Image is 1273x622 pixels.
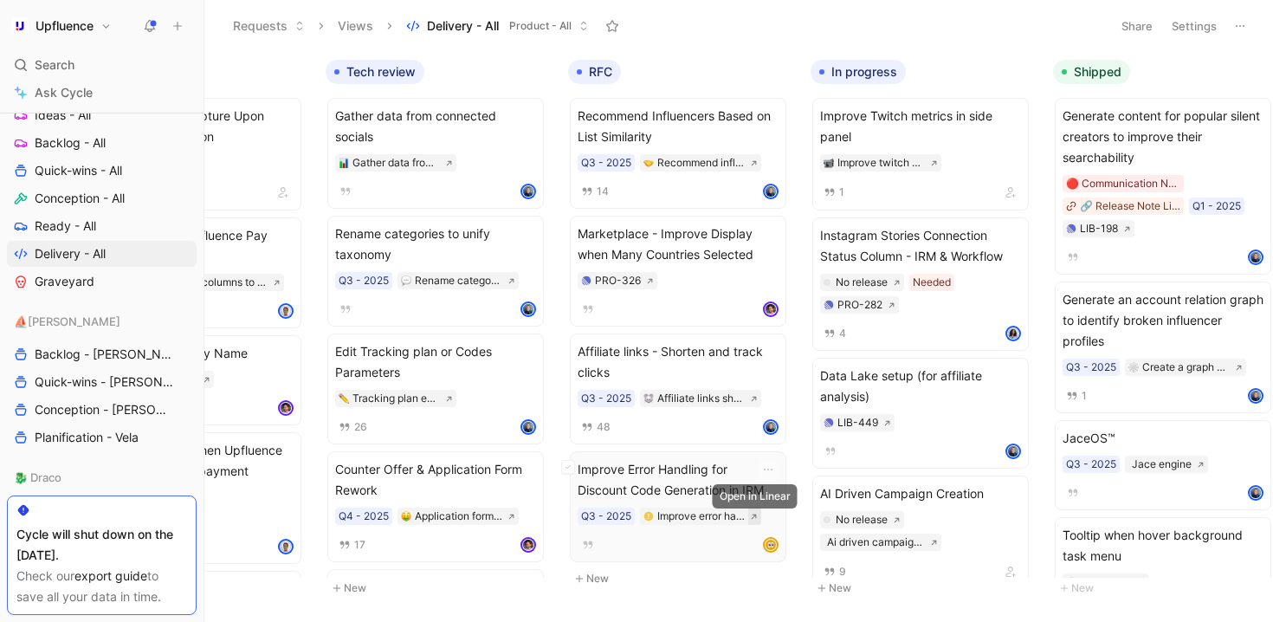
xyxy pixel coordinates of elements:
[578,418,614,437] button: 48
[1132,456,1192,473] div: Jace engine
[597,186,609,197] span: 14
[335,459,536,501] span: Counter Offer & Application Form Rework
[824,158,834,168] img: 📹
[7,308,197,450] div: ⛵️[PERSON_NAME]Backlog - [PERSON_NAME]Quick-wins - [PERSON_NAME]Conception - [PERSON_NAME]Planifi...
[568,568,797,589] button: New
[7,464,197,606] div: 🐉 DracoBacklog - DracoQuick-wins - DracoConception - DracoPlanification - Draco
[35,217,96,235] span: Ready - All
[346,63,416,81] span: Tech review
[35,107,91,124] span: Ideas - All
[427,17,499,35] span: Delivery - All
[1164,14,1225,38] button: Settings
[1053,60,1130,84] button: Shipped
[1114,14,1160,38] button: Share
[811,60,906,84] button: In progress
[812,217,1029,351] a: Instagram Stories Connection Status Column - IRM & WorkflowNeededPRO-2824avatar
[335,224,536,265] span: Rename categories to unify taxonomy
[398,13,597,39] button: Delivery - AllProduct - All
[35,273,94,290] span: Graveyard
[581,154,631,172] div: Q3 - 2025
[1082,391,1087,401] span: 1
[7,185,197,211] a: Conception - All
[7,369,197,395] a: Quick-wins - [PERSON_NAME]
[570,451,786,562] a: Improve Error Handling for Discount Code Generation in IRMQ3 - 2025Improve error handling for dis...
[327,334,544,444] a: Edit Tracking plan or Codes Parameters✏️Tracking plan edition26avatar
[352,154,440,172] div: Gather data from connected socials
[7,424,197,450] a: Planification - Vela
[578,106,779,147] span: Recommend Influencers Based on List Similarity
[812,476,1029,590] a: AI Driven Campaign CreationAi driven campaign creation9
[837,414,878,431] div: LIB-449
[837,154,925,172] div: Improve twitch metrics in side panel
[7,397,197,423] a: Conception - [PERSON_NAME]
[811,578,1039,599] button: New
[354,540,365,550] span: 17
[327,98,544,209] a: Gather data from connected socials📊Gather data from connected socialsavatar
[657,508,745,525] div: Improve error handling for discount code generation
[330,13,381,39] button: Views
[820,366,1021,407] span: Data Lake setup (for affiliate analysis)
[7,464,197,490] div: 🐉 Draco
[827,534,925,551] div: Ai driven campaign creation
[1007,445,1019,457] img: avatar
[597,422,611,432] span: 48
[1055,420,1271,510] a: JaceOS™Q3 - 2025Jace engineavatar
[812,98,1029,211] a: Improve Twitch metrics in side panel📹Improve twitch metrics in side panel1
[7,308,197,334] div: ⛵️[PERSON_NAME]
[913,274,951,291] div: Needed
[352,390,440,407] div: Tracking plan edition
[16,566,187,607] div: Check our to save all your data in time.
[568,60,621,84] button: RFC
[7,52,197,78] div: Search
[643,393,654,404] img: 🐭
[570,216,786,327] a: Marketplace - Improve Display when Many Countries SelectedPRO-326avatar
[280,541,292,553] img: avatar
[1055,98,1271,275] a: Generate content for popular silent creators to improve their searchability🔴 Communication Not Ne...
[820,225,1021,267] span: Instagram Stories Connection Status Column - IRM & Workflow
[1128,362,1139,373] img: 🕸️
[839,187,844,198] span: 1
[836,511,888,528] div: No release
[35,346,174,363] span: Backlog - [PERSON_NAME]
[522,421,534,433] img: avatar
[765,303,777,315] img: avatar
[820,562,850,581] button: 9
[74,568,147,583] a: export guide
[35,134,106,152] span: Backlog - All
[836,274,888,291] div: No release
[765,421,777,433] img: avatar
[339,508,389,525] div: Q4 - 2025
[578,224,779,265] span: Marketplace - Improve Display when Many Countries Selected
[765,185,777,198] img: avatar
[578,459,779,501] span: Improve Error Handling for Discount Code Generation in IRM
[1066,359,1116,376] div: Q3 - 2025
[839,567,846,577] span: 9
[7,102,197,128] a: Ideas - All
[35,373,176,391] span: Quick-wins - [PERSON_NAME]
[820,483,1021,504] span: AI Driven Campaign Creation
[11,17,29,35] img: Upfluence
[1250,251,1262,263] img: avatar
[7,241,197,267] a: Delivery - All
[7,69,197,295] div: Product - AllIdeas - AllBacklog - AllQuick-wins - AllConception - AllReady - AllDelivery - AllGra...
[35,55,74,75] span: Search
[570,334,786,444] a: Affiliate links - Shorten and track clicksQ3 - 2025🐭Affiliate links shorten and track clicks48avatar
[1007,327,1019,340] img: avatar
[7,14,116,38] button: UpfluenceUpfluence
[35,401,176,418] span: Conception - [PERSON_NAME]
[7,130,197,156] a: Backlog - All
[1066,456,1116,473] div: Q3 - 2025
[804,52,1046,607] div: In progressNew
[657,154,745,172] div: Recommend influencers based on list similarity
[643,158,654,168] img: 🤝
[225,13,313,39] button: Requests
[765,539,777,551] img: avatar
[401,275,411,286] img: 💬
[1080,573,1132,591] div: DRA-3286
[7,341,197,367] a: Backlog - [PERSON_NAME]
[1055,282,1271,413] a: Generate an account relation graph to identify broken influencer profilesQ3 - 2025🕸️Create a grap...
[327,216,544,327] a: Rename categories to unify taxonomyQ3 - 2025💬Rename categories to unify taxonomyavatar
[561,52,804,598] div: RFCNew
[14,469,61,486] span: 🐉 Draco
[335,535,369,554] button: 17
